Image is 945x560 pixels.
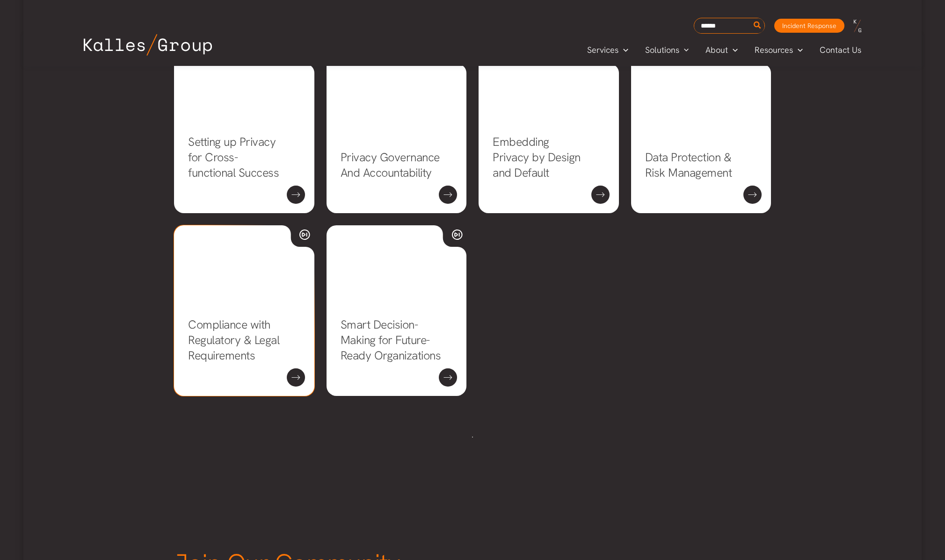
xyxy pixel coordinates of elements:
[645,150,732,180] a: Data Protection & Risk Management
[341,150,440,180] a: Privacy Governance And Accountability
[820,43,861,57] span: Contact Us
[84,34,212,56] img: Kalles Group
[188,317,279,363] a: Compliance with Regulatory & Legal Requirements
[746,43,811,57] a: ResourcesMenu Toggle
[793,43,803,57] span: Menu Toggle
[188,134,279,180] a: Setting up Privacy for Cross-functional Success
[493,134,581,180] a: Embedding Privacy by Design and Default
[618,43,628,57] span: Menu Toggle
[755,43,793,57] span: Resources
[341,317,441,363] a: Smart Decision-Making for Future-Ready Organizations
[579,42,871,57] nav: Primary Site Navigation
[774,19,844,33] a: Incident Response
[811,43,871,57] a: Contact Us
